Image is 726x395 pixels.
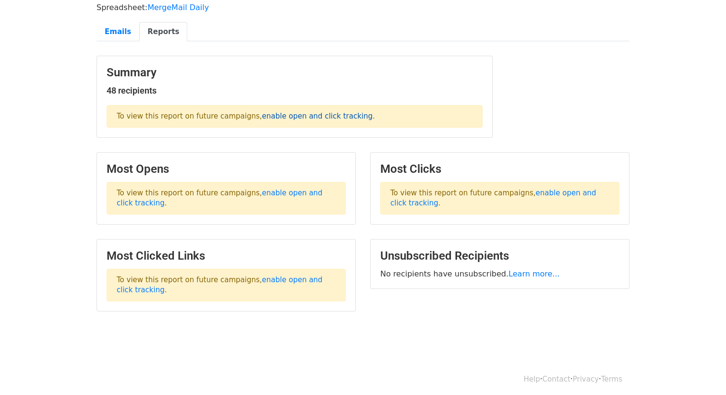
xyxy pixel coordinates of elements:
[107,162,346,176] h3: Most Opens
[573,375,599,383] a: Privacy
[380,182,619,215] p: To view this report on future campaigns, .
[508,269,560,278] a: Learn more...
[107,249,346,263] h3: Most Clicked Links
[107,269,346,301] p: To view this report on future campaigns, .
[107,85,483,96] h5: 48 recipients
[97,22,139,42] a: Emails
[601,375,622,383] a: Terms
[107,105,483,128] p: To view this report on future campaigns, .
[543,375,570,383] a: Contact
[262,112,373,120] a: enable open and click tracking
[524,375,540,383] a: Help
[97,2,629,12] p: Spreadsheet:
[390,189,596,207] a: enable open and click tracking
[380,162,619,176] h3: Most Clicks
[678,349,726,395] iframe: Chat Widget
[380,249,619,263] h3: Unsubscribed Recipients
[107,182,346,215] p: To view this report on future campaigns, .
[139,22,187,42] a: Reports
[107,66,483,80] h3: Summary
[147,3,209,12] a: MergeMail Daily
[117,275,323,294] a: enable open and click tracking
[117,189,323,207] a: enable open and click tracking
[380,269,619,279] p: No recipients have unsubscribed.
